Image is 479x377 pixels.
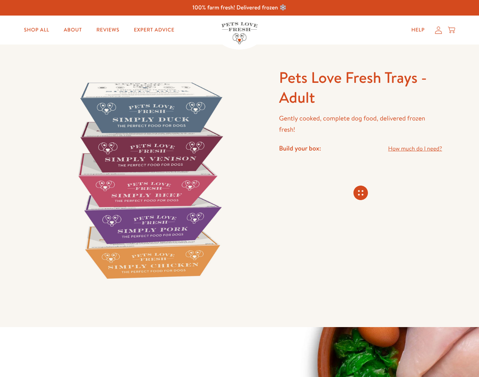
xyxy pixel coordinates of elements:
[279,144,321,152] h4: Build your box:
[91,23,125,37] a: Reviews
[388,144,442,154] a: How much do I need?
[58,23,88,37] a: About
[128,23,180,37] a: Expert Advice
[221,22,258,44] img: Pets Love Fresh
[279,113,442,135] p: Gently cooked, complete dog food, delivered frozen fresh!
[37,68,262,292] img: Pets Love Fresh Trays - Adult
[18,23,55,37] a: Shop All
[406,23,431,37] a: Help
[443,343,472,370] iframe: Gorgias live chat messenger
[353,186,368,200] svg: Connecting store
[279,68,442,107] h1: Pets Love Fresh Trays - Adult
